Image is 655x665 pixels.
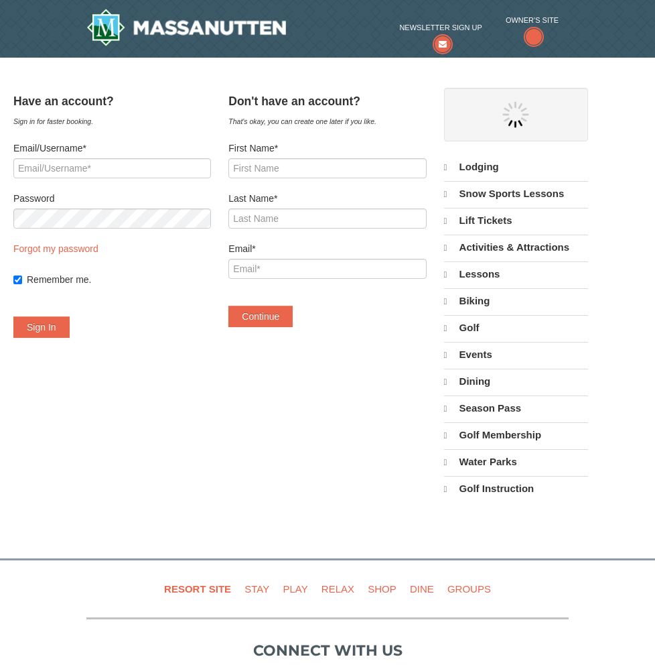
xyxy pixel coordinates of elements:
label: Email/Username* [13,141,211,155]
a: Events [444,342,588,367]
a: Golf Membership [444,422,588,448]
a: Groups [442,574,496,604]
a: Activities & Attractions [444,235,588,260]
p: Connect with us [86,640,569,662]
div: Sign in for faster booking. [13,115,211,128]
input: Last Name [228,208,426,229]
h4: Don't have an account? [228,95,426,108]
a: Stay [239,574,275,604]
h4: Have an account? [13,95,211,108]
label: Remember me. [27,273,211,286]
label: Last Name* [228,192,426,205]
a: Snow Sports Lessons [444,181,588,206]
input: First Name [228,158,426,178]
a: Resort Site [159,574,236,604]
label: Password [13,192,211,205]
span: Owner's Site [506,13,559,27]
button: Sign In [13,316,70,338]
a: Relax [316,574,360,604]
label: First Name* [228,141,426,155]
img: Massanutten Resort Logo [86,9,286,46]
a: Dining [444,369,588,394]
a: Lift Tickets [444,208,588,233]
a: Water Parks [444,449,588,475]
a: Owner's Site [506,13,559,48]
a: Play [277,574,313,604]
input: Email* [228,259,426,279]
a: Shop [362,574,402,604]
a: Massanutten Resort [86,9,286,46]
a: Golf Instruction [444,476,588,501]
span: Newsletter Sign Up [399,21,482,34]
a: Golf [444,315,588,341]
input: Email/Username* [13,158,211,178]
img: wait gif [502,101,529,128]
div: That's okay, you can create one later if you like. [228,115,426,128]
a: Lessons [444,261,588,287]
a: Forgot my password [13,243,98,254]
button: Continue [228,306,293,327]
a: Season Pass [444,396,588,421]
a: Biking [444,288,588,314]
a: Dine [405,574,439,604]
label: Email* [228,242,426,255]
a: Lodging [444,155,588,180]
a: Newsletter Sign Up [399,21,482,48]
